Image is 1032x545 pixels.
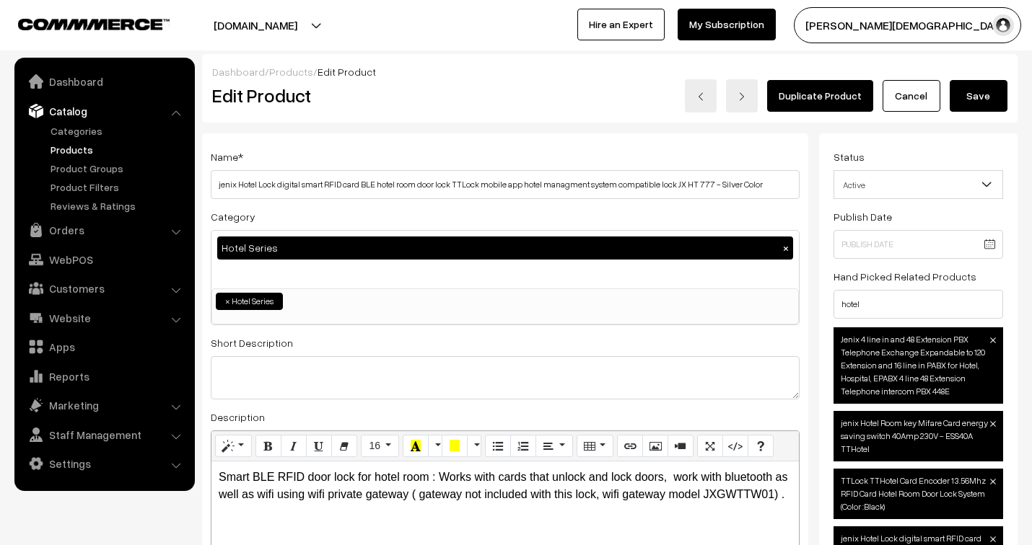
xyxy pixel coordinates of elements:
[990,421,996,427] img: close
[950,80,1007,112] button: Save
[47,142,190,157] a: Products
[18,275,190,301] a: Customers
[834,209,892,224] label: Publish Date
[18,422,190,448] a: Staff Management
[834,149,865,164] label: Status
[990,536,996,542] img: close
[18,247,190,272] a: WebPOS
[255,435,281,458] button: Bold (CTRL+B)
[834,411,1003,461] span: jenix Hotel Room key Mifare Card energy saving switch 40Amp 230V - ESS40A TTHotel
[577,435,613,458] button: Table
[18,334,190,360] a: Apps
[18,451,190,477] a: Settings
[834,172,1002,198] span: Active
[485,435,511,458] button: Unordered list (CTRL+SHIFT+NUM7)
[211,149,243,164] label: Name
[18,98,190,124] a: Catalog
[990,337,996,343] img: close
[47,161,190,176] a: Product Groups
[535,435,572,458] button: Paragraph
[18,14,144,32] a: COMMMERCE
[18,363,190,389] a: Reports
[211,170,800,199] input: Name
[738,92,746,101] img: right-arrow.png
[992,14,1014,36] img: user
[211,409,265,425] label: Description
[642,435,668,458] button: Picture
[216,293,283,310] li: Hotel Series
[163,7,348,43] button: [DOMAIN_NAME]
[212,66,265,78] a: Dashboard
[219,469,792,503] p: Smart BLE RFID door lock for hotel room : Works with cards that unlock and lock doors, work with ...
[779,242,792,254] button: ×
[18,19,170,30] img: COMMMERCE
[18,217,190,243] a: Orders
[834,230,1003,259] input: Publish Date
[212,64,1007,79] div: / /
[281,435,307,458] button: Italic (CTRL+I)
[617,435,643,458] button: Link (CTRL+K)
[18,68,190,94] a: Dashboard
[306,435,332,458] button: Underline (CTRL+U)
[403,435,429,458] button: Recent Color
[361,435,399,458] button: Font Size
[18,392,190,418] a: Marketing
[722,435,748,458] button: Code View
[217,236,793,260] div: Hotel Series
[212,84,531,107] h2: Edit Product
[990,479,996,484] img: close
[834,269,976,284] label: Hand Picked Related Products
[883,80,940,112] a: Cancel
[442,435,468,458] button: Background Color
[794,7,1021,43] button: [PERSON_NAME][DEMOGRAPHIC_DATA]
[211,335,293,350] label: Short Description
[767,80,873,112] a: Duplicate Product
[834,469,1003,519] span: TTLock TTHotel Card Encoder 13.56Mhz RFID Card Hotel Room Door Lock System (Color :Black)
[18,305,190,331] a: Website
[696,92,705,101] img: left-arrow.png
[678,9,776,40] a: My Subscription
[47,180,190,195] a: Product Filters
[834,170,1003,199] span: Active
[215,435,252,458] button: Style
[225,295,230,308] span: ×
[467,435,481,458] button: More Color
[834,290,1003,319] input: Search products
[577,9,665,40] a: Hire an Expert
[369,440,380,451] span: 16
[510,435,536,458] button: Ordered list (CTRL+SHIFT+NUM8)
[748,435,774,458] button: Help
[269,66,313,78] a: Products
[47,198,190,213] a: Reviews & Ratings
[834,327,1003,404] span: Jenix 4 line in and 48 Extension PBX Telephone Exchange Expandable to 120 Extension and 16 line i...
[318,66,376,78] span: Edit Product
[697,435,723,458] button: Full Screen
[428,435,442,458] button: More Color
[47,123,190,138] a: Categories
[331,435,357,458] button: Remove Font Style (CTRL+\)
[211,209,255,224] label: Category
[668,435,694,458] button: Video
